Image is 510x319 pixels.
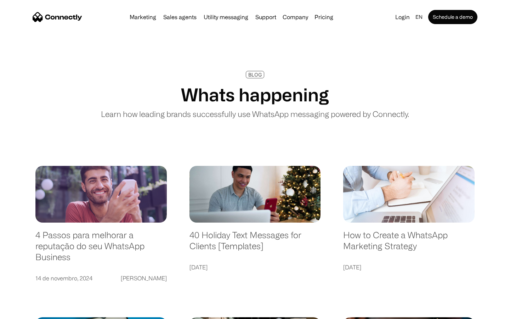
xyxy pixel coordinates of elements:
p: Learn how leading brands successfully use WhatsApp messaging powered by Connectly. [101,108,409,120]
a: Pricing [312,14,336,20]
div: BLOG [248,72,262,77]
div: en [415,12,423,22]
a: 4 Passos para melhorar a reputação do seu WhatsApp Business [35,230,167,269]
aside: Language selected: English [7,307,42,317]
div: Company [283,12,308,22]
a: Utility messaging [201,14,251,20]
div: [DATE] [189,262,208,272]
a: Login [392,12,413,22]
a: Sales agents [160,14,199,20]
h1: Whats happening [181,84,329,105]
a: How to Create a WhatsApp Marketing Strategy [343,230,475,258]
ul: Language list [14,307,42,317]
a: Support [253,14,279,20]
div: [PERSON_NAME] [121,273,167,283]
div: [DATE] [343,262,361,272]
a: 40 Holiday Text Messages for Clients [Templates] [189,230,321,258]
a: Marketing [127,14,159,20]
div: 14 de novembro, 2024 [35,273,92,283]
a: Schedule a demo [428,10,477,24]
